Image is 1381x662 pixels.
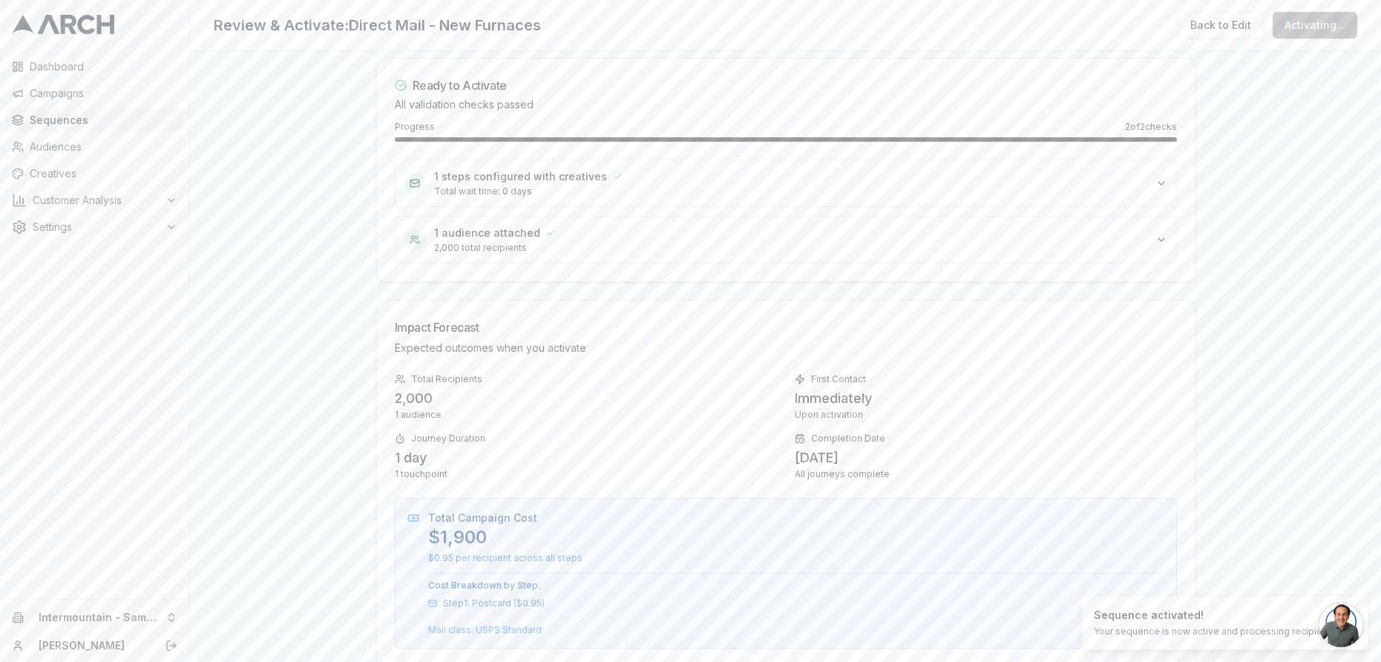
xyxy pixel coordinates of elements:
[395,121,435,133] span: Progress
[795,468,1177,480] div: All journeys complete
[434,242,1147,254] p: 2,000 total recipients
[411,373,482,385] span: Total Recipients
[428,618,1164,636] p: Mail class: USPS Standard
[411,433,485,445] span: Journey Duration
[30,140,177,154] span: Audiences
[395,341,1177,355] p: Expected outcomes when you activate
[395,468,777,480] div: 1 touchpoint
[434,169,607,184] span: 1 steps configured with creatives
[6,82,183,105] a: Campaigns
[434,226,540,240] span: 1 audience attached
[413,76,507,94] div: Ready to Activate
[434,186,1147,197] p: Total wait time: 0 days
[395,97,534,112] p: All validation checks passed
[1094,626,1338,638] div: Your sequence is now active and processing recipients.
[33,220,160,235] span: Settings
[30,113,177,128] span: Sequences
[6,108,183,132] a: Sequences
[1125,121,1177,133] span: 2 of 2 checks
[428,580,1164,591] p: Cost Breakdown by Step:
[811,433,885,445] span: Completion Date
[1178,12,1264,39] button: Back to Edit
[30,59,177,74] span: Dashboard
[6,135,183,159] a: Audiences
[395,318,1177,336] div: Impact Forecast
[1319,603,1363,647] div: Open chat
[811,373,866,385] span: First Contact
[428,511,1164,525] p: Total Campaign Cost
[161,635,182,656] button: Log out
[30,166,177,181] span: Creatives
[6,215,183,239] button: Settings
[395,448,777,468] div: 1 day
[795,448,1177,468] div: [DATE]
[795,388,1177,409] div: Immediately
[395,388,777,409] div: 2,000
[30,86,177,101] span: Campaigns
[6,189,183,212] button: Customer Analysis
[396,160,1176,206] button: 1 steps configured with creativesTotal wait time: 0 days
[1094,608,1338,623] div: Sequence activated!
[6,55,183,79] a: Dashboard
[396,217,1176,263] button: 1 audience attached2,000 total recipients
[395,409,777,421] div: 1 audience
[428,525,1164,549] p: $1,900
[39,638,149,653] a: [PERSON_NAME]
[6,162,183,186] a: Creatives
[33,193,160,208] span: Customer Analysis
[214,15,541,36] h1: Review & Activate: Direct Mail - New Furnaces
[6,606,183,629] button: Intermountain - Same Day
[795,409,1177,421] div: Upon activation
[39,611,160,624] span: Intermountain - Same Day
[428,552,1164,564] p: $0.95 per recipient across all steps
[443,597,545,609] span: Step 1 : Postcard ($0.95)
